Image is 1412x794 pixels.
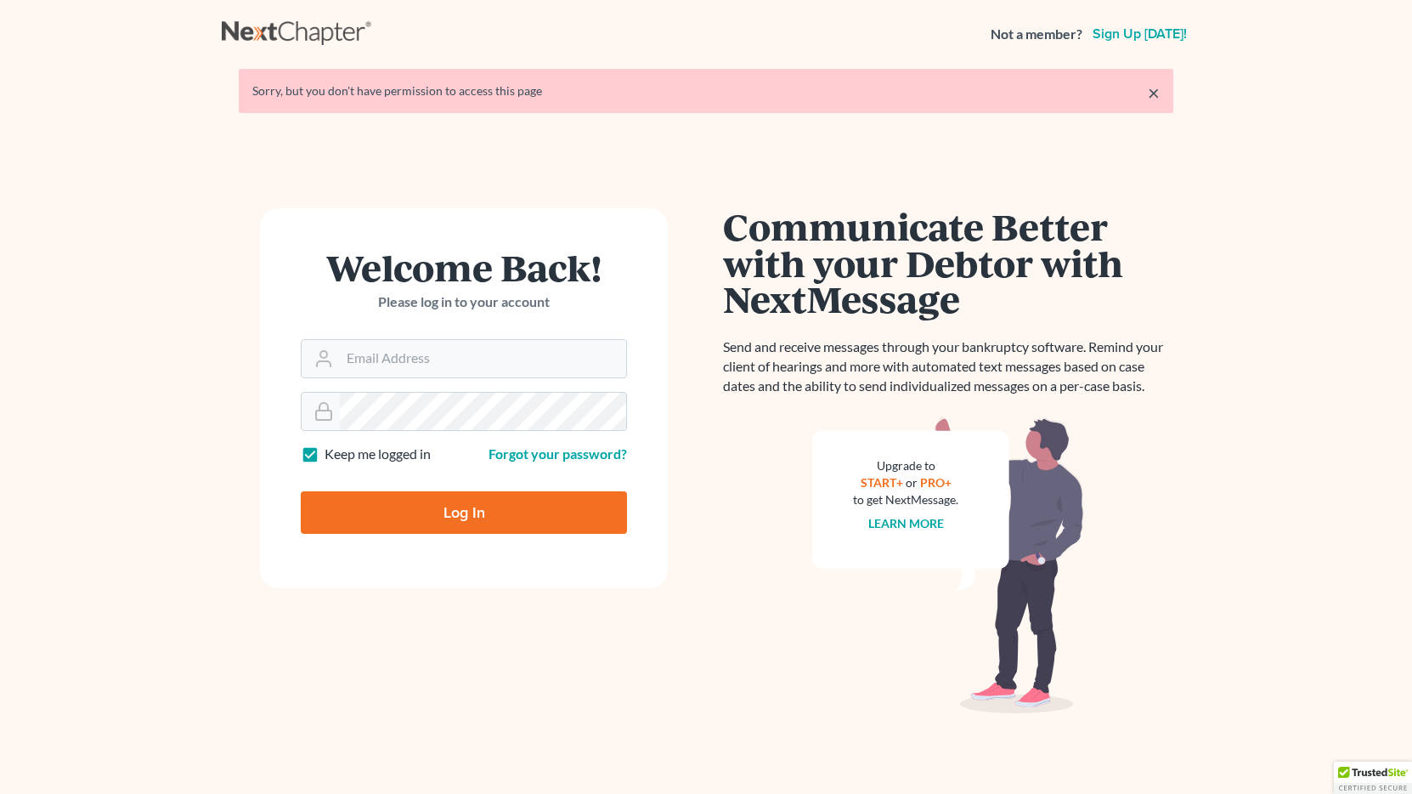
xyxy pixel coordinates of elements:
[252,82,1160,99] div: Sorry, but you don't have permission to access this page
[325,445,431,464] label: Keep me logged in
[906,475,918,490] span: or
[853,491,958,508] div: to get NextMessage.
[1148,82,1160,103] a: ×
[723,208,1173,317] h1: Communicate Better with your Debtor with NextMessage
[861,475,903,490] a: START+
[301,249,627,286] h1: Welcome Back!
[1089,27,1190,41] a: Sign up [DATE]!
[812,417,1084,714] img: nextmessage_bg-59042aed3d76b12b5cd301f8e5b87938c9018125f34e5fa2b7a6b67550977c72.svg
[991,25,1082,44] strong: Not a member?
[723,337,1173,396] p: Send and receive messages through your bankruptcy software. Remind your client of hearings and mo...
[1334,762,1412,794] div: TrustedSite Certified
[489,445,627,462] a: Forgot your password?
[301,491,627,534] input: Log In
[301,292,627,312] p: Please log in to your account
[868,516,944,530] a: Learn more
[920,475,952,490] a: PRO+
[340,340,626,377] input: Email Address
[853,457,958,474] div: Upgrade to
